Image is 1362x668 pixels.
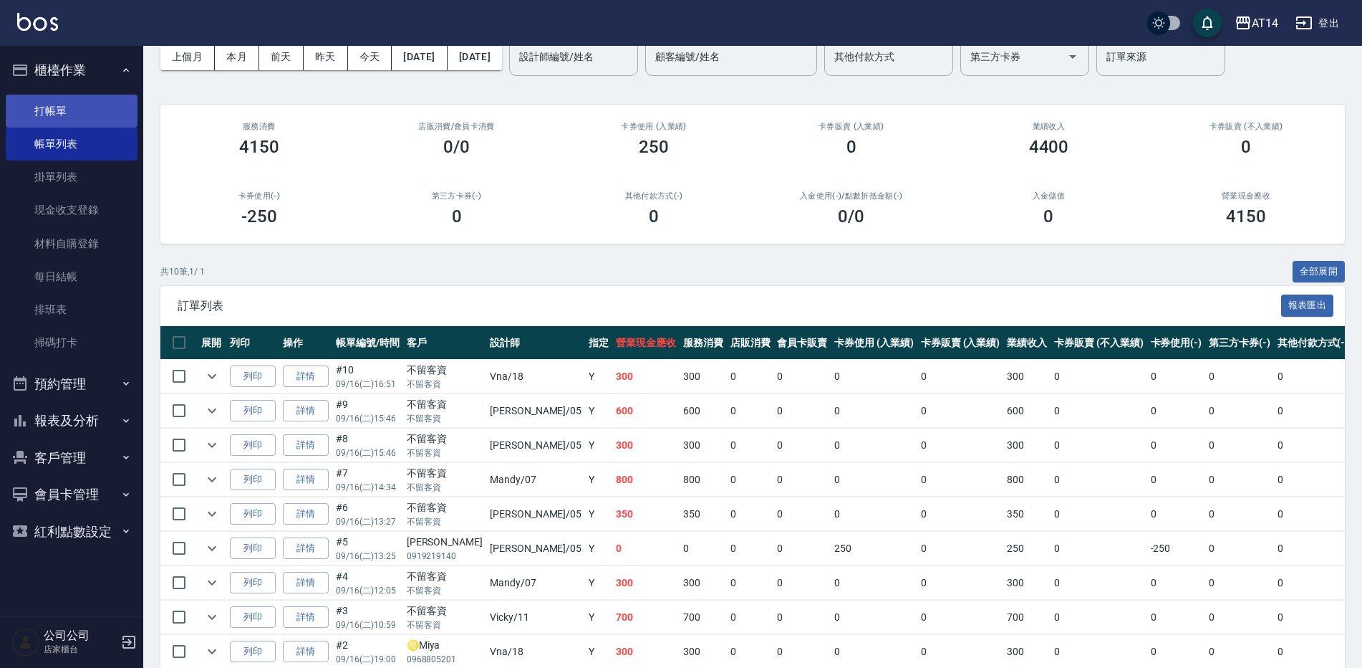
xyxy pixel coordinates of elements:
td: 300 [1003,566,1051,600]
p: 09/16 (二) 14:34 [336,481,400,494]
h2: 入金使用(-) /點數折抵金額(-) [770,191,933,201]
p: 不留客資 [407,447,483,459]
p: 09/16 (二) 12:05 [336,584,400,597]
td: 700 [680,601,727,634]
td: 0 [773,394,831,428]
th: 業績收入 [1003,326,1051,360]
td: 300 [1003,360,1051,393]
td: 0 [612,532,680,566]
td: 0 [831,566,917,600]
button: 列印 [230,434,276,457]
p: 不留客資 [407,412,483,425]
td: 0 [1274,532,1353,566]
a: 現金收支登錄 [6,194,137,226]
td: Y [585,532,612,566]
button: AT14 [1229,9,1284,38]
td: 300 [680,360,727,393]
h3: 服務消費 [178,122,341,131]
td: 700 [612,601,680,634]
td: #10 [332,360,403,393]
a: 掛單列表 [6,161,137,194]
button: expand row [201,400,223,421]
td: 0 [773,601,831,634]
button: 昨天 [304,44,348,70]
td: [PERSON_NAME] /05 [486,497,585,531]
p: 不留客資 [407,515,483,528]
button: 報表匯出 [1281,295,1334,317]
button: expand row [201,434,223,456]
td: 0 [1147,394,1206,428]
a: 詳情 [283,641,329,663]
td: -250 [1147,532,1206,566]
p: 0968805201 [407,653,483,666]
h2: 卡券販賣 (入業績) [770,122,933,131]
td: Y [585,429,612,462]
p: 店家櫃台 [44,643,117,656]
td: #6 [332,497,403,531]
td: 0 [1051,566,1146,600]
td: 0 [727,601,774,634]
th: 設計師 [486,326,585,360]
p: 09/16 (二) 19:00 [336,653,400,666]
th: 帳單編號/時間 [332,326,403,360]
div: 不留客資 [407,397,483,412]
a: 帳單列表 [6,128,137,161]
th: 展開 [198,326,226,360]
td: 0 [917,429,1004,462]
p: 09/16 (二) 15:46 [336,447,400,459]
th: 會員卡販賣 [773,326,831,360]
h2: 入金儲值 [967,191,1131,201]
td: 300 [1003,429,1051,462]
td: 0 [831,601,917,634]
td: 0 [1051,532,1146,566]
td: 0 [773,429,831,462]
td: 0 [1051,497,1146,531]
button: expand row [201,503,223,525]
td: 0 [1274,394,1353,428]
td: 0 [917,566,1004,600]
td: 0 [917,532,1004,566]
th: 卡券使用 (入業績) [831,326,917,360]
p: 09/16 (二) 13:25 [336,550,400,563]
th: 其他付款方式(-) [1274,326,1353,360]
th: 客戶 [403,326,486,360]
td: Y [585,463,612,497]
td: #8 [332,429,403,462]
td: #7 [332,463,403,497]
td: #4 [332,566,403,600]
p: 09/16 (二) 15:46 [336,412,400,425]
h2: 卡券使用(-) [178,191,341,201]
td: 0 [917,463,1004,497]
td: 0 [917,394,1004,428]
a: 詳情 [283,538,329,560]
a: 每日結帳 [6,260,137,293]
div: [PERSON_NAME] [407,535,483,550]
button: 會員卡管理 [6,476,137,513]
div: ♌Miya [407,638,483,653]
td: 0 [1205,429,1274,462]
h3: 4150 [239,137,279,157]
p: 不留客資 [407,481,483,494]
td: 0 [831,463,917,497]
td: 0 [1147,566,1206,600]
h3: -250 [241,206,277,226]
td: [PERSON_NAME] /05 [486,429,585,462]
td: 0 [773,532,831,566]
td: 600 [612,394,680,428]
td: #5 [332,532,403,566]
td: 0 [1205,566,1274,600]
a: 詳情 [283,366,329,388]
button: [DATE] [392,44,447,70]
td: 0 [1205,360,1274,393]
td: 300 [680,429,727,462]
a: 詳情 [283,503,329,525]
td: 0 [831,497,917,531]
span: 訂單列表 [178,299,1281,313]
td: 350 [680,497,727,531]
td: Vna /18 [486,360,585,393]
a: 報表匯出 [1281,298,1334,312]
h3: 0 [1043,206,1053,226]
td: 0 [1274,463,1353,497]
h2: 業績收入 [967,122,1131,131]
td: Mandy /07 [486,566,585,600]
